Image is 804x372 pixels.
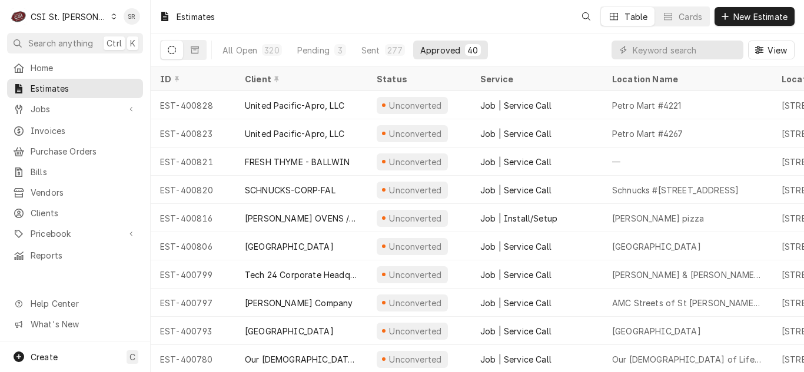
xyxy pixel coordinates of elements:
[7,99,143,119] a: Go to Jobs
[31,166,137,178] span: Bills
[297,44,330,56] div: Pending
[31,297,136,310] span: Help Center
[612,353,763,366] div: Our [DEMOGRAPHIC_DATA] of Life Apartments
[480,269,551,281] div: Job | Service Call
[151,148,235,176] div: EST-400821
[480,128,551,140] div: Job | Service Call
[612,73,760,85] div: Location Name
[31,352,58,362] span: Create
[245,99,344,112] div: United Pacific-Apro, LLC
[11,8,27,25] div: C
[337,44,344,56] div: 3
[245,240,334,253] div: [GEOGRAPHIC_DATA]
[388,269,443,281] div: Unconverted
[124,8,140,25] div: SR
[31,82,137,95] span: Estimates
[11,8,27,25] div: CSI St. Louis's Avatar
[31,103,119,115] span: Jobs
[31,145,137,157] span: Purchase Orders
[31,227,119,240] span: Pricebook
[31,11,107,23] div: CSI St. [PERSON_NAME]
[388,156,443,168] div: Unconverted
[731,11,790,23] span: New Estimate
[388,325,443,337] div: Unconverted
[388,128,443,140] div: Unconverted
[245,212,358,224] div: [PERSON_NAME] OVENS / HOT ROCKS
[377,73,459,85] div: Status
[480,297,551,309] div: Job | Service Call
[7,142,143,161] a: Purchase Orders
[151,91,235,119] div: EST-400828
[612,325,701,337] div: [GEOGRAPHIC_DATA]
[624,11,647,23] div: Table
[467,44,478,56] div: 40
[7,224,143,243] a: Go to Pricebook
[480,240,551,253] div: Job | Service Call
[31,249,137,262] span: Reports
[748,41,795,59] button: View
[612,240,701,253] div: [GEOGRAPHIC_DATA]
[107,37,122,49] span: Ctrl
[7,246,143,265] a: Reports
[31,318,136,330] span: What's New
[28,37,93,49] span: Search anything
[245,297,353,309] div: [PERSON_NAME] Company
[765,44,789,56] span: View
[420,44,460,56] div: Approved
[480,73,591,85] div: Service
[480,99,551,112] div: Job | Service Call
[388,240,443,253] div: Unconverted
[31,62,137,74] span: Home
[7,121,143,140] a: Invoices
[31,186,137,199] span: Vendors
[603,148,772,176] div: —
[245,269,358,281] div: Tech 24 Corporate Headquarters
[633,41,737,59] input: Keyword search
[480,212,557,224] div: Job | Install/Setup
[222,44,257,56] div: All Open
[7,183,143,202] a: Vendors
[151,317,235,345] div: EST-400793
[130,37,135,49] span: K
[7,203,143,223] a: Clients
[7,79,143,98] a: Estimates
[245,325,334,337] div: [GEOGRAPHIC_DATA]
[245,73,356,85] div: Client
[388,184,443,196] div: Unconverted
[7,58,143,78] a: Home
[7,162,143,182] a: Bills
[480,353,551,366] div: Job | Service Call
[264,44,279,56] div: 320
[361,44,380,56] div: Sent
[245,184,335,196] div: SCHNUCKS-CORP-FAL
[612,212,704,224] div: [PERSON_NAME] pizza
[679,11,702,23] div: Cards
[388,99,443,112] div: Unconverted
[387,44,403,56] div: 277
[160,73,224,85] div: ID
[245,353,358,366] div: Our [DEMOGRAPHIC_DATA] of Life Apartments
[31,207,137,219] span: Clients
[151,119,235,148] div: EST-400823
[577,7,596,26] button: Open search
[7,33,143,53] button: Search anythingCtrlK
[612,99,682,112] div: Petro Mart #4221
[245,156,350,168] div: FRESH THYME - BALLWIN
[151,176,235,204] div: EST-400820
[388,353,443,366] div: Unconverted
[7,314,143,334] a: Go to What's New
[7,294,143,313] a: Go to Help Center
[388,297,443,309] div: Unconverted
[612,297,763,309] div: AMC Streets of St [PERSON_NAME] 8
[151,260,235,289] div: EST-400799
[388,212,443,224] div: Unconverted
[151,204,235,232] div: EST-400816
[151,289,235,317] div: EST-400797
[124,8,140,25] div: Stephani Roth's Avatar
[715,7,795,26] button: New Estimate
[480,184,551,196] div: Job | Service Call
[245,128,344,140] div: United Pacific-Apro, LLC
[480,156,551,168] div: Job | Service Call
[612,269,763,281] div: [PERSON_NAME] & [PERSON_NAME] #2272 [GEOGRAPHIC_DATA]
[480,325,551,337] div: Job | Service Call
